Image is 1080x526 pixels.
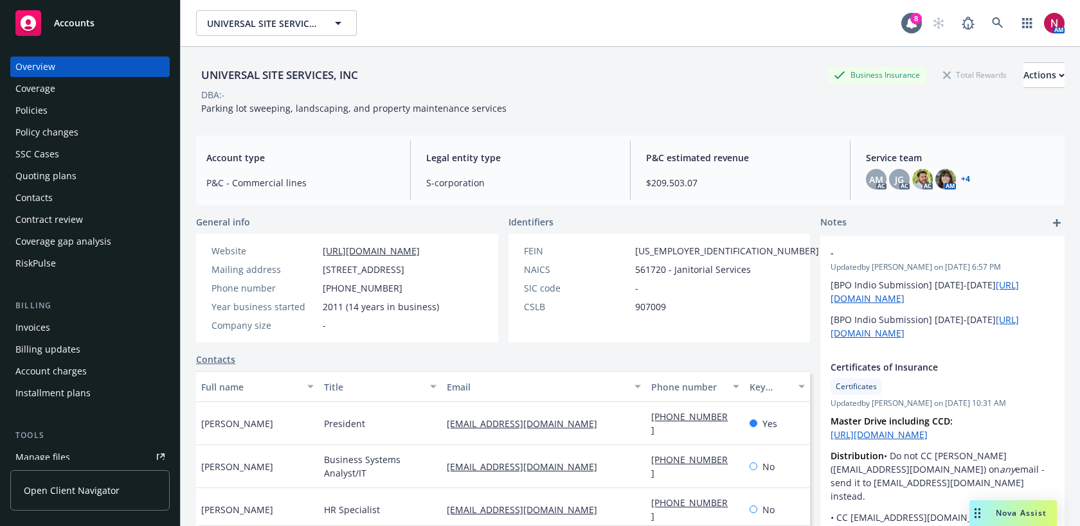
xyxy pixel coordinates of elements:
a: SSC Cases [10,144,170,164]
button: Key contact [744,371,810,402]
div: NAICS [524,263,630,276]
a: Account charges [10,361,170,381]
div: Coverage gap analysis [15,231,111,252]
div: Total Rewards [937,67,1013,83]
span: Business Systems Analyst/IT [324,453,437,480]
div: Invoices [15,317,50,338]
span: 561720 - Janitorial Services [635,263,751,276]
div: RiskPulse [15,253,56,274]
div: UNIVERSAL SITE SERVICES, INC [196,67,363,83]
a: +4 [961,175,970,183]
div: Policy changes [15,122,78,143]
div: Year business started [212,300,318,313]
span: Open Client Navigator [24,484,120,497]
span: Certificates of Insurance [831,360,1021,374]
span: Legal entity type [426,151,615,164]
em: any [1000,463,1015,475]
a: Accounts [10,5,170,41]
a: [PHONE_NUMBER] [651,453,728,479]
span: HR Specialist [324,503,380,516]
button: Nova Assist [969,500,1057,526]
span: Account type [206,151,395,164]
span: [US_EMPLOYER_IDENTIFICATION_NUMBER] [635,244,819,258]
button: Email [442,371,646,402]
div: Phone number [212,281,318,295]
span: - [831,246,1021,259]
span: S-corporation [426,176,615,189]
span: [PERSON_NAME] [201,460,273,473]
div: Drag to move [969,500,986,526]
div: 8 [910,13,922,24]
div: Coverage [15,78,55,99]
img: photo [935,169,956,189]
button: Actions [1023,62,1065,88]
a: Invoices [10,317,170,338]
div: Email [447,380,627,394]
a: [EMAIL_ADDRESS][DOMAIN_NAME] [447,460,607,473]
span: $209,503.07 [646,176,834,189]
span: Notes [820,215,847,231]
span: 2011 (14 years in business) [323,300,439,313]
span: 907009 [635,300,666,313]
span: P&C estimated revenue [646,151,834,164]
div: Key contact [750,380,791,394]
a: Policies [10,100,170,121]
a: Overview [10,57,170,77]
span: P&C - Commercial lines [206,176,395,189]
div: Tools [10,429,170,442]
a: [EMAIL_ADDRESS][DOMAIN_NAME] [447,417,607,430]
span: [PHONE_NUMBER] [323,281,402,295]
div: Billing [10,299,170,312]
div: Full name [201,380,300,394]
span: Certificates [836,381,877,392]
div: Company size [212,319,318,332]
strong: Distribution [831,450,884,462]
div: CSLB [524,300,630,313]
div: Business Insurance [827,67,926,83]
span: [PERSON_NAME] [201,417,273,430]
div: Website [212,244,318,258]
div: FEIN [524,244,630,258]
span: [PERSON_NAME] [201,503,273,516]
span: Nova Assist [996,507,1047,518]
div: Quoting plans [15,166,76,186]
span: [STREET_ADDRESS] [323,263,404,276]
a: [EMAIL_ADDRESS][DOMAIN_NAME] [447,504,607,516]
div: Policies [15,100,48,121]
p: [BPO Indio Submission] [DATE]-[DATE] [831,278,1054,305]
a: Report a Bug [955,10,981,36]
div: Title [324,380,422,394]
a: add [1049,215,1065,231]
div: Phone number [651,380,725,394]
span: Parking lot sweeping, landscaping, and property maintenance services [201,102,507,114]
a: Policy changes [10,122,170,143]
span: Updated by [PERSON_NAME] on [DATE] 10:31 AM [831,398,1054,409]
a: Contacts [196,353,235,366]
a: [URL][DOMAIN_NAME] [323,245,420,257]
div: Account charges [15,361,87,381]
span: JG [895,173,904,186]
div: DBA: - [201,88,225,101]
div: Mailing address [212,263,318,276]
a: Coverage gap analysis [10,231,170,252]
span: - [635,281,638,295]
a: [PHONE_NUMBER] [651,410,728,436]
span: No [762,503,775,516]
a: Search [985,10,1011,36]
a: Installment plans [10,383,170,403]
a: Billing updates [10,339,170,360]
div: Actions [1023,63,1065,87]
button: Full name [196,371,319,402]
p: [BPO Indio Submission] [DATE]-[DATE] [831,313,1054,340]
img: photo [1044,13,1065,33]
span: No [762,460,775,473]
div: Billing updates [15,339,80,360]
a: [URL][DOMAIN_NAME] [831,428,928,441]
span: UNIVERSAL SITE SERVICES, INC [207,17,318,30]
div: SSC Cases [15,144,59,164]
div: SIC code [524,281,630,295]
div: Contract review [15,209,83,230]
span: General info [196,215,250,229]
a: Contract review [10,209,170,230]
a: Quoting plans [10,166,170,186]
